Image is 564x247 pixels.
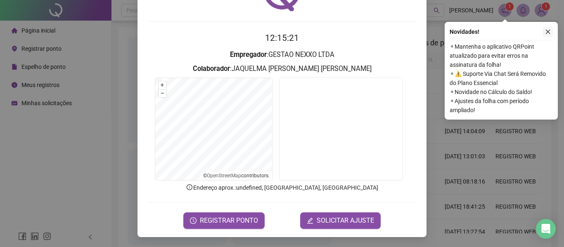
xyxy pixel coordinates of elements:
[307,217,313,224] span: edit
[147,183,417,192] p: Endereço aprox. : undefined, [GEOGRAPHIC_DATA], [GEOGRAPHIC_DATA]
[265,33,299,43] time: 12:15:21
[230,51,267,59] strong: Empregador
[183,212,265,229] button: REGISTRAR PONTO
[317,216,374,226] span: SOLICITAR AJUSTE
[159,89,166,97] button: –
[200,216,258,226] span: REGISTRAR PONTO
[450,69,553,87] span: ⚬ ⚠️ Suporte Via Chat Será Removido do Plano Essencial
[203,173,270,179] li: © contributors.
[207,173,241,179] a: OpenStreetMap
[536,219,556,239] div: Open Intercom Messenger
[450,96,553,115] span: ⚬ Ajustes da folha com período ampliado!
[147,64,417,74] h3: : JAQUELMA [PERSON_NAME] [PERSON_NAME]
[159,81,166,89] button: +
[186,183,193,191] span: info-circle
[450,87,553,96] span: ⚬ Novidade no Cálculo do Saldo!
[147,49,417,60] h3: : GESTAO NEXXO LTDA
[545,29,551,35] span: close
[450,27,479,36] span: Novidades !
[450,42,553,69] span: ⚬ Mantenha o aplicativo QRPoint atualizado para evitar erros na assinatura da folha!
[300,212,381,229] button: editSOLICITAR AJUSTE
[190,217,197,224] span: clock-circle
[193,65,230,73] strong: Colaborador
